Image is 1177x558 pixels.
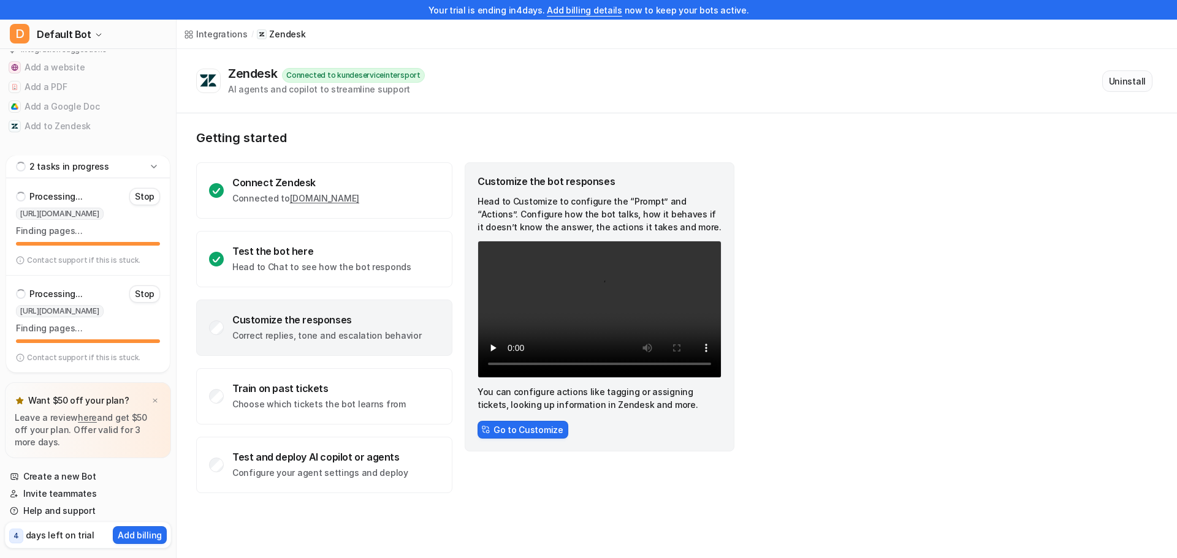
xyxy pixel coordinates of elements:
div: Train on past tickets [232,382,406,394]
a: Create a new Bot [5,468,171,485]
div: Customize the bot responses [478,175,722,187]
button: Add to ZendeskAdd to Zendesk [5,116,171,136]
p: Stop [135,288,154,300]
span: [URL][DOMAIN_NAME] [16,305,104,317]
p: Correct replies, tone and escalation behavior [232,330,421,342]
img: CstomizeIcon [481,425,490,434]
button: Add a Google DocAdd a Google Doc [5,97,171,116]
p: Head to Chat to see how the bot responds [232,261,411,273]
p: Stop [135,190,154,203]
div: Test the bot here [232,245,411,257]
button: Add a PDFAdd a PDF [5,77,171,97]
button: Stop [129,285,160,303]
p: Processing... [29,288,82,300]
p: Add billing [118,529,162,541]
img: Add a Google Doc [11,103,18,110]
img: x [151,397,159,405]
button: Stop [129,188,160,205]
button: Go to Customize [478,421,568,439]
span: D [10,24,29,43]
a: Invite teammates [5,485,171,502]
a: Integrations [184,28,248,40]
div: Customize the responses [232,314,421,326]
div: AI agents and copilot to streamline support [228,83,425,96]
p: Getting started [196,130,736,145]
a: Zendesk [257,28,305,40]
p: Finding pages… [16,322,160,334]
div: Zendesk [228,66,282,81]
p: Contact support if this is stuck. [27,255,140,265]
p: Connected to [232,192,359,205]
p: Leave a review and get $50 off your plan. Offer valid for 3 more days. [15,412,161,448]
button: Add billing [113,526,167,544]
p: 4 [13,530,19,541]
button: Uninstall [1102,70,1152,92]
img: star [15,396,25,405]
span: / [251,29,254,40]
p: Want $50 off your plan? [28,394,129,407]
button: Add a websiteAdd a website [5,58,171,77]
p: Choose which tickets the bot learns from [232,398,406,410]
p: 2 tasks in progress [29,160,109,173]
a: Add billing details [547,5,622,15]
a: Help and support [5,502,171,519]
p: Finding pages… [16,225,160,237]
img: Add to Zendesk [11,123,18,130]
div: Connected to kundeserviceintersport [282,68,425,83]
img: Add a website [11,64,18,71]
p: Zendesk [269,28,305,40]
p: Processing... [29,190,82,203]
img: Add a PDF [11,83,18,91]
div: Test and deploy AI copilot or agents [232,451,408,463]
img: Zendesk logo [199,74,218,88]
span: Default Bot [37,26,91,43]
a: [DOMAIN_NAME] [290,193,359,203]
p: days left on trial [26,529,94,541]
p: Configure your agent settings and deploy [232,467,408,479]
p: Contact support if this is stuck. [27,353,140,363]
a: here [78,412,97,423]
p: You can configure actions like tagging or assigning tickets, looking up information in Zendesk an... [478,385,722,411]
video: Your browser does not support the video tag. [478,241,722,378]
p: Head to Customize to configure the “Prompt” and “Actions”. Configure how the bot talks, how it be... [478,195,722,233]
div: Integrations [196,28,248,40]
div: Connect Zendesk [232,176,359,189]
span: [URL][DOMAIN_NAME] [16,208,104,220]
